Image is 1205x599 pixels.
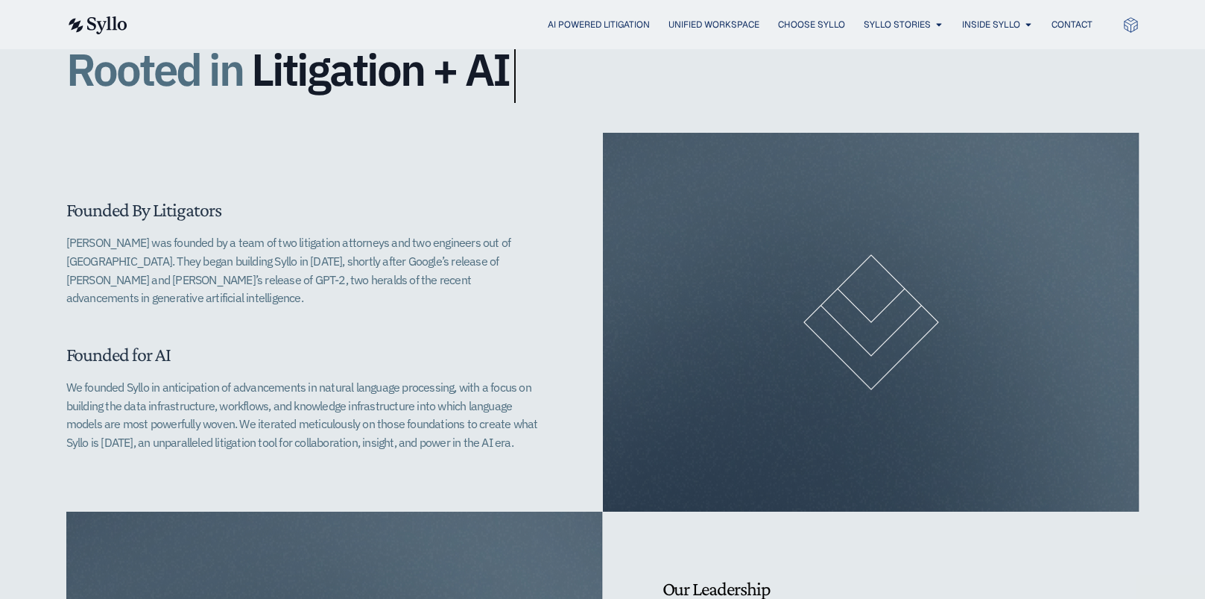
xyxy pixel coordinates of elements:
[66,378,543,452] p: We founded Syllo in anticipation of advancements in natural language processing, with a focus on ...
[778,18,845,31] a: Choose Syllo
[548,18,650,31] a: AI Powered Litigation
[66,16,127,34] img: syllo
[157,18,1092,32] nav: Menu
[962,18,1020,31] a: Inside Syllo
[1051,18,1092,31] a: Contact
[66,199,221,221] span: Founded By Litigators
[66,36,243,103] span: Rooted in
[668,18,759,31] a: Unified Workspace
[864,18,931,31] a: Syllo Stories
[66,344,171,366] span: Founded for AI
[157,18,1092,32] div: Menu Toggle
[251,45,509,94] span: Litigation + AI
[66,233,543,307] p: [PERSON_NAME] was founded by a team of two litigation attorneys and two engineers out of [GEOGRAP...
